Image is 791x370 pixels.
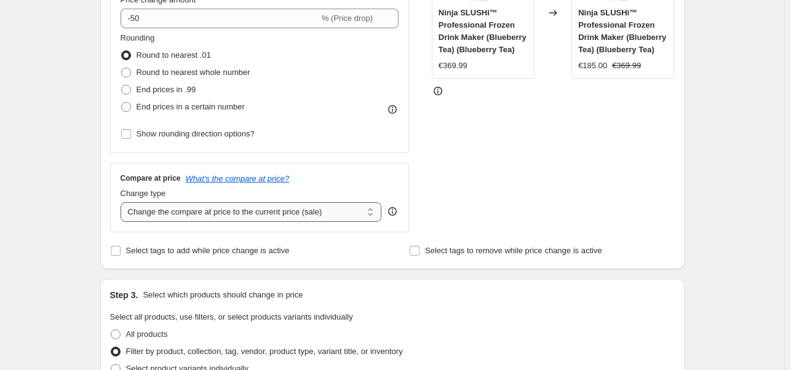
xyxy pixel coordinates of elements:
[126,347,403,356] span: Filter by product, collection, tag, vendor, product type, variant title, or inventory
[143,289,303,301] p: Select which products should change in price
[322,14,373,23] span: % (Price drop)
[110,289,138,301] h2: Step 3.
[386,205,399,218] div: help
[186,174,290,183] button: What's the compare at price?
[578,60,607,72] div: €185.00
[137,129,255,138] span: Show rounding direction options?
[137,85,196,94] span: End prices in .99
[439,60,467,72] div: €369.99
[137,68,250,77] span: Round to nearest whole number
[439,8,527,54] span: Ninja SLUSHi™ Professional Frozen Drink Maker (Blueberry Tea) (Blueberry Tea)
[137,102,245,111] span: End prices in a certain number
[121,173,181,183] h3: Compare at price
[578,8,666,54] span: Ninja SLUSHi™ Professional Frozen Drink Maker (Blueberry Tea) (Blueberry Tea)
[121,33,155,42] span: Rounding
[126,246,290,255] span: Select tags to add while price change is active
[121,9,319,28] input: -15
[126,329,168,339] span: All products
[137,50,211,60] span: Round to nearest .01
[612,60,641,72] strike: €369.99
[121,189,166,198] span: Change type
[425,246,602,255] span: Select tags to remove while price change is active
[110,312,353,321] span: Select all products, use filters, or select products variants individually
